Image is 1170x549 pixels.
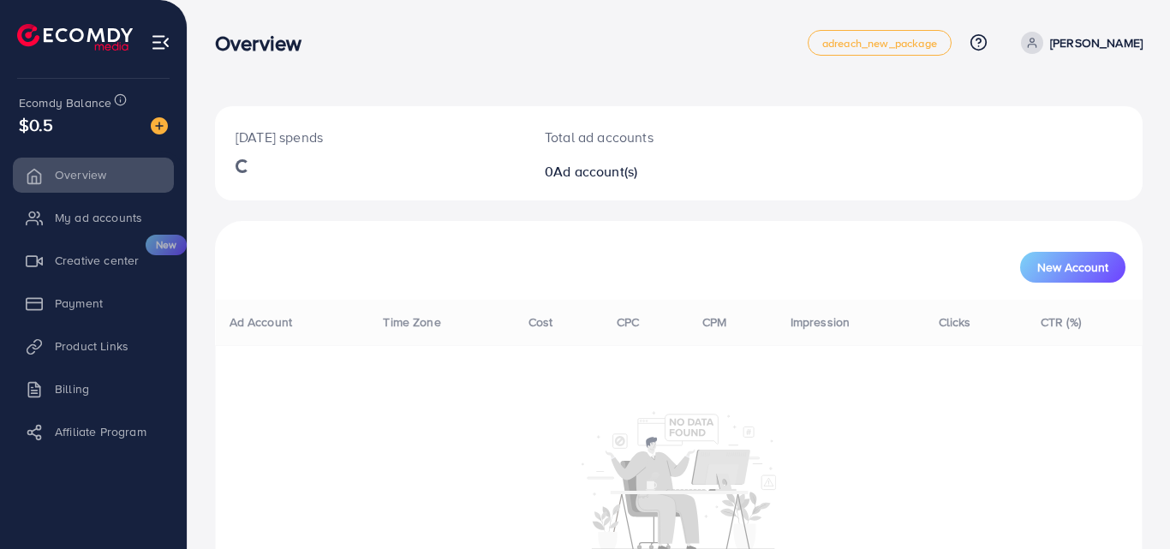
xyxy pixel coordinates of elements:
[151,33,170,52] img: menu
[1020,252,1125,283] button: New Account
[545,164,736,180] h2: 0
[17,24,133,51] img: logo
[236,127,504,147] p: [DATE] spends
[1014,32,1143,54] a: [PERSON_NAME]
[151,117,168,134] img: image
[1037,261,1108,273] span: New Account
[19,94,111,111] span: Ecomdy Balance
[808,30,952,56] a: adreach_new_package
[1050,33,1143,53] p: [PERSON_NAME]
[215,31,315,56] h3: Overview
[545,127,736,147] p: Total ad accounts
[553,162,637,181] span: Ad account(s)
[19,112,54,137] span: $0.5
[822,38,937,49] span: adreach_new_package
